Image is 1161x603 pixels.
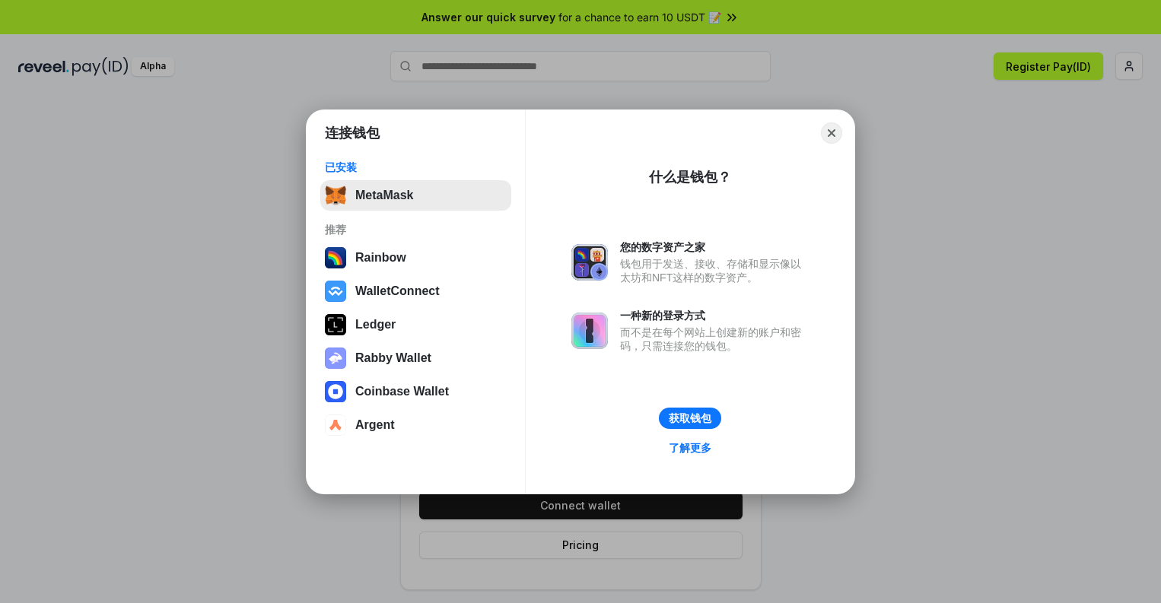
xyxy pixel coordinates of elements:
img: svg+xml,%3Csvg%20fill%3D%22none%22%20height%3D%2233%22%20viewBox%3D%220%200%2035%2033%22%20width%... [325,185,346,206]
div: 获取钱包 [669,411,711,425]
button: Ledger [320,309,511,340]
div: 什么是钱包？ [649,168,731,186]
img: svg+xml,%3Csvg%20width%3D%2228%22%20height%3D%2228%22%20viewBox%3D%220%200%2028%2028%22%20fill%3D... [325,414,346,436]
div: MetaMask [355,189,413,202]
a: 了解更多 [660,438,720,458]
img: svg+xml,%3Csvg%20width%3D%22120%22%20height%3D%22120%22%20viewBox%3D%220%200%20120%20120%22%20fil... [325,247,346,268]
button: Rabby Wallet [320,343,511,373]
button: Rainbow [320,243,511,273]
div: 推荐 [325,223,507,236]
img: svg+xml,%3Csvg%20width%3D%2228%22%20height%3D%2228%22%20viewBox%3D%220%200%2028%2028%22%20fill%3D... [325,281,346,302]
div: 而不是在每个网站上创建新的账户和密码，只需连接您的钱包。 [620,325,809,353]
div: Rainbow [355,251,406,265]
img: svg+xml,%3Csvg%20xmlns%3D%22http%3A%2F%2Fwww.w3.org%2F2000%2Fsvg%22%20fill%3D%22none%22%20viewBox... [571,244,608,281]
div: Coinbase Wallet [355,385,449,398]
div: 已安装 [325,160,507,174]
img: svg+xml,%3Csvg%20xmlns%3D%22http%3A%2F%2Fwww.w3.org%2F2000%2Fsvg%22%20width%3D%2228%22%20height%3... [325,314,346,335]
div: Ledger [355,318,396,332]
div: Rabby Wallet [355,351,431,365]
img: svg+xml,%3Csvg%20xmlns%3D%22http%3A%2F%2Fwww.w3.org%2F2000%2Fsvg%22%20fill%3D%22none%22%20viewBox... [325,348,346,369]
h1: 连接钱包 [325,124,380,142]
button: Close [821,122,842,144]
div: 一种新的登录方式 [620,309,809,322]
div: Argent [355,418,395,432]
div: WalletConnect [355,284,440,298]
img: svg+xml,%3Csvg%20width%3D%2228%22%20height%3D%2228%22%20viewBox%3D%220%200%2028%2028%22%20fill%3D... [325,381,346,402]
div: 您的数字资产之家 [620,240,809,254]
div: 了解更多 [669,441,711,455]
button: Argent [320,410,511,440]
div: 钱包用于发送、接收、存储和显示像以太坊和NFT这样的数字资产。 [620,257,809,284]
img: svg+xml,%3Csvg%20xmlns%3D%22http%3A%2F%2Fwww.w3.org%2F2000%2Fsvg%22%20fill%3D%22none%22%20viewBox... [571,313,608,349]
button: WalletConnect [320,276,511,306]
button: 获取钱包 [659,408,721,429]
button: MetaMask [320,180,511,211]
button: Coinbase Wallet [320,376,511,407]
